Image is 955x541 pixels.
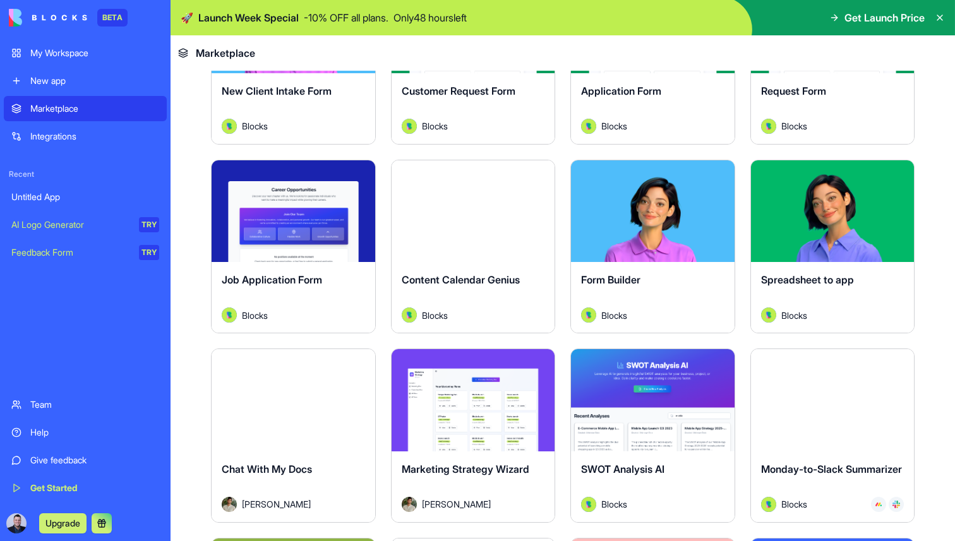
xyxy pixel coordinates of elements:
[750,348,915,523] a: Monday-to-Slack SummarizerAvatarBlocks
[30,426,159,439] div: Help
[581,119,596,134] img: Avatar
[422,119,448,133] span: Blocks
[242,119,268,133] span: Blocks
[242,309,268,322] span: Blocks
[422,309,448,322] span: Blocks
[39,513,87,533] button: Upgrade
[781,309,807,322] span: Blocks
[97,9,128,27] div: BETA
[30,74,159,87] div: New app
[242,497,311,511] span: [PERSON_NAME]
[30,47,159,59] div: My Workspace
[570,160,735,334] a: Form BuilderAvatarBlocks
[4,212,167,237] a: AI Logo GeneratorTRY
[875,501,882,508] img: Monday_mgmdm1.svg
[4,475,167,501] a: Get Started
[402,307,417,323] img: Avatar
[30,102,159,115] div: Marketplace
[30,130,159,143] div: Integrations
[4,68,167,93] a: New app
[222,85,332,97] span: New Client Intake Form
[601,309,627,322] span: Blocks
[4,169,167,179] span: Recent
[761,273,854,286] span: Spreadsheet to app
[570,348,735,523] a: SWOT Analysis AIAvatarBlocks
[422,497,491,511] span: [PERSON_NAME]
[761,463,902,475] span: Monday-to-Slack Summarizer
[9,9,128,27] a: BETA
[30,454,159,467] div: Give feedback
[402,85,515,97] span: Customer Request Form
[393,10,467,25] p: Only 48 hours left
[30,398,159,411] div: Team
[781,119,807,133] span: Blocks
[581,307,596,323] img: Avatar
[222,273,322,286] span: Job Application Form
[781,497,807,511] span: Blocks
[139,245,159,260] div: TRY
[222,463,312,475] span: Chat With My Docs
[402,497,417,512] img: Avatar
[4,40,167,66] a: My Workspace
[761,497,776,512] img: Avatar
[750,160,915,334] a: Spreadsheet to appAvatarBlocks
[601,497,627,511] span: Blocks
[402,463,529,475] span: Marketing Strategy Wizard
[139,217,159,232] div: TRY
[9,9,87,27] img: logo
[581,273,640,286] span: Form Builder
[196,45,255,61] span: Marketplace
[601,119,627,133] span: Blocks
[11,191,159,203] div: Untitled App
[39,516,87,529] a: Upgrade
[4,240,167,265] a: Feedback FormTRY
[211,348,376,523] a: Chat With My DocsAvatar[PERSON_NAME]
[391,160,556,334] a: Content Calendar GeniusAvatarBlocks
[222,119,237,134] img: Avatar
[402,273,520,286] span: Content Calendar Genius
[4,124,167,149] a: Integrations
[222,497,237,512] img: Avatar
[6,513,27,533] img: ACg8ocJ_f0020zFy9v06jhWIXOrLZE3rWBdsOewLAODmwXkgSFoBQEs=s96-c
[581,463,664,475] span: SWOT Analysis AI
[4,448,167,473] a: Give feedback
[391,348,556,523] a: Marketing Strategy WizardAvatar[PERSON_NAME]
[211,160,376,334] a: Job Application FormAvatarBlocks
[11,218,130,231] div: AI Logo Generator
[581,85,661,97] span: Application Form
[402,119,417,134] img: Avatar
[181,10,193,25] span: 🚀
[581,497,596,512] img: Avatar
[304,10,388,25] p: - 10 % OFF all plans.
[844,10,925,25] span: Get Launch Price
[761,307,776,323] img: Avatar
[222,307,237,323] img: Avatar
[11,246,130,259] div: Feedback Form
[4,184,167,210] a: Untitled App
[4,420,167,445] a: Help
[761,85,826,97] span: Request Form
[892,501,900,508] img: Slack_i955cf.svg
[30,482,159,494] div: Get Started
[761,119,776,134] img: Avatar
[4,96,167,121] a: Marketplace
[4,392,167,417] a: Team
[198,10,299,25] span: Launch Week Special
